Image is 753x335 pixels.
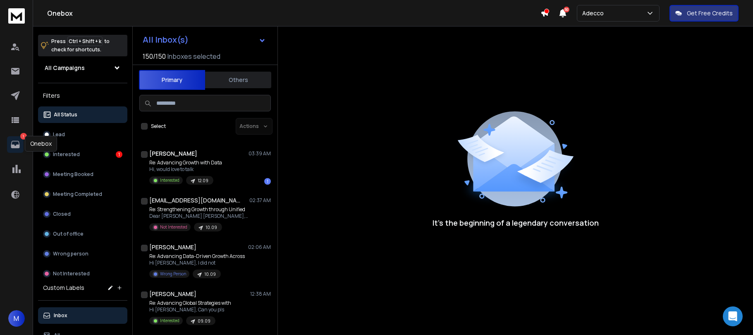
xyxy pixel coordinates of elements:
p: 12.09 [198,178,208,184]
h1: Onebox [47,8,540,18]
p: Wrong person [53,251,88,257]
h1: [EMAIL_ADDRESS][DOMAIN_NAME] [149,196,240,205]
span: Ctrl + Shift + k [67,36,103,46]
button: Inbox [38,307,127,324]
h1: [PERSON_NAME] [149,149,197,158]
p: Not Interested [160,224,187,230]
button: Lead [38,126,127,143]
button: Others [205,71,271,89]
button: Interested1 [38,146,127,163]
h1: All Campaigns [45,64,85,72]
span: 50 [564,7,569,12]
p: 10.09 [206,224,217,231]
p: All Status [54,111,77,118]
p: Meeting Booked [53,171,93,178]
p: Re: Advancing Global Strategies with [149,300,231,306]
h3: Custom Labels [43,284,84,292]
p: 02:37 AM [249,197,271,204]
button: Wrong person [38,246,127,262]
p: Re: Advancing Data-Driven Growth Across [149,253,245,260]
button: M [8,310,25,327]
p: Hi, would love to talk [149,166,222,173]
button: Primary [139,70,205,90]
h3: Inboxes selected [167,51,220,61]
p: Press to check for shortcuts. [51,37,110,54]
a: 1 [7,136,24,153]
button: Meeting Completed [38,186,127,202]
p: Out of office [53,231,84,237]
div: Onebox [25,136,57,152]
p: Not Interested [53,270,90,277]
p: Adecco [582,9,607,17]
p: Interested [160,177,179,183]
button: Meeting Booked [38,166,127,183]
div: 1 [116,151,122,158]
div: Open Intercom Messenger [723,306,743,326]
p: Interested [53,151,80,158]
div: 1 [264,178,271,185]
h1: [PERSON_NAME] [149,290,196,298]
p: Inbox [54,312,67,319]
p: Re: Strengthening Growth through Unified [149,206,249,213]
p: Meeting Completed [53,191,102,198]
button: Out of office [38,226,127,242]
p: 03:39 AM [249,150,271,157]
p: Interested [160,318,179,324]
p: It’s the beginning of a legendary conversation [433,217,599,229]
label: Select [151,123,166,130]
p: 09.09 [198,318,210,324]
button: All Campaigns [38,60,127,76]
p: 12:38 AM [250,291,271,297]
img: logo [8,8,25,24]
h1: All Inbox(s) [143,36,189,44]
p: Wrong Person [160,271,186,277]
p: 10.09 [204,271,216,277]
p: Re: Advancing Growth with Data [149,159,222,166]
p: Hi [PERSON_NAME], I did not [149,260,245,266]
button: Closed [38,206,127,222]
p: Dear [PERSON_NAME] [PERSON_NAME], Thank you [149,213,249,219]
p: Lead [53,131,65,138]
p: 02:06 AM [248,244,271,251]
p: Hi [PERSON_NAME], Can you pls [149,306,231,313]
p: 1 [20,133,27,140]
h1: [PERSON_NAME] [149,243,196,251]
p: Get Free Credits [687,9,733,17]
h3: Filters [38,90,127,101]
button: All Status [38,106,127,123]
button: Get Free Credits [669,5,739,22]
p: Closed [53,211,71,217]
button: Not Interested [38,265,127,282]
button: All Inbox(s) [136,31,273,48]
span: 150 / 150 [143,51,166,61]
